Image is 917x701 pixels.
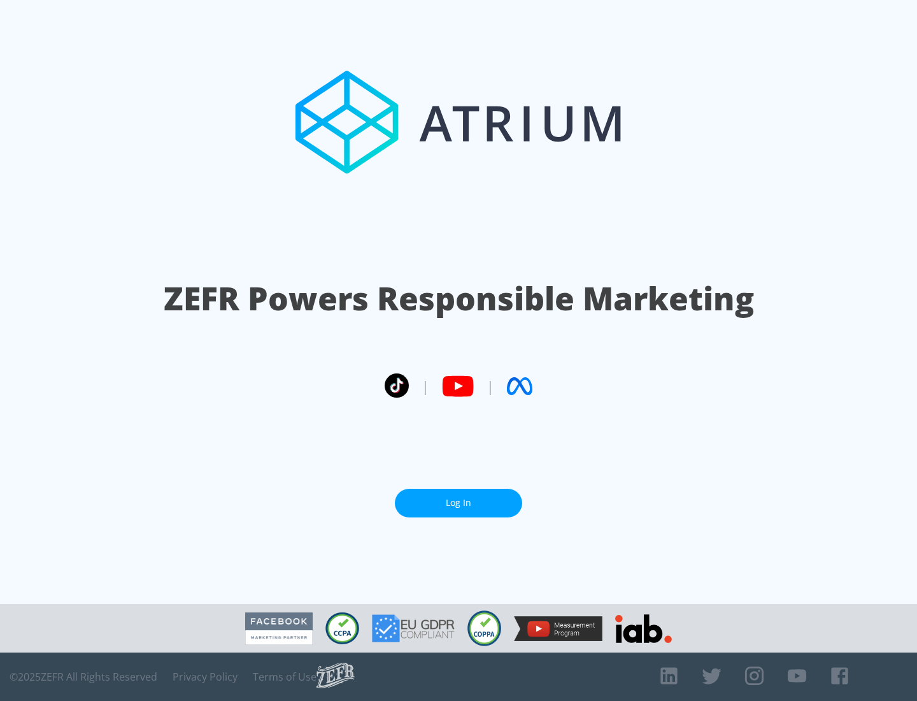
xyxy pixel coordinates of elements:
span: © 2025 ZEFR All Rights Reserved [10,670,157,683]
img: COPPA Compliant [467,611,501,646]
h1: ZEFR Powers Responsible Marketing [164,277,754,321]
span: | [422,377,429,396]
img: GDPR Compliant [372,614,455,642]
img: YouTube Measurement Program [514,616,602,641]
a: Log In [395,489,522,517]
img: Facebook Marketing Partner [245,612,313,645]
img: CCPA Compliant [325,612,359,644]
span: | [487,377,494,396]
img: IAB [615,614,672,643]
a: Terms of Use [253,670,316,683]
a: Privacy Policy [173,670,238,683]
